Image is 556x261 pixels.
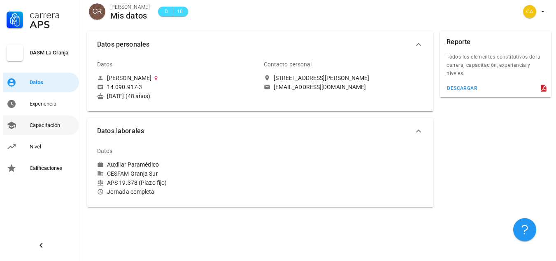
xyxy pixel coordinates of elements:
[89,3,105,20] div: avatar
[107,161,159,168] div: Auxiliar Paramédico
[92,3,102,20] span: CR
[97,39,414,50] span: Datos personales
[264,74,424,82] a: [STREET_ADDRESS][PERSON_NAME]
[3,94,79,114] a: Experiencia
[110,3,150,11] div: [PERSON_NAME]
[97,188,257,195] div: Jornada completa
[110,11,150,20] div: Mis datos
[3,115,79,135] a: Capacitación
[97,54,113,74] div: Datos
[30,165,76,172] div: Calificaciones
[440,53,551,82] div: Todos los elementos constitutivos de la carrera; capacitación, experiencia y niveles.
[97,141,113,161] div: Datos
[3,73,79,92] a: Datos
[87,31,433,58] button: Datos personales
[274,74,370,82] div: [STREET_ADDRESS][PERSON_NAME]
[264,83,424,91] a: [EMAIL_ADDRESS][DOMAIN_NAME]
[447,31,470,53] div: Reporte
[523,5,536,18] div: avatar
[30,143,76,150] div: Nivel
[443,82,481,94] button: descargar
[97,170,257,177] div: CESFAM Granja Sur
[107,83,142,91] div: 14.090.917-3
[274,83,366,91] div: [EMAIL_ADDRESS][DOMAIN_NAME]
[30,49,76,56] div: DASM La Granja
[97,92,257,100] div: [DATE] (48 años)
[447,85,477,91] div: descargar
[177,7,183,16] span: 10
[107,74,151,82] div: [PERSON_NAME]
[30,122,76,129] div: Capacitación
[30,79,76,86] div: Datos
[30,20,76,30] div: APS
[87,118,433,144] button: Datos laborales
[30,101,76,107] div: Experiencia
[163,7,170,16] span: D
[3,158,79,178] a: Calificaciones
[97,125,414,137] span: Datos laborales
[97,179,257,186] div: APS 19.378 (Plazo fijo)
[264,54,312,74] div: Contacto personal
[3,137,79,157] a: Nivel
[30,10,76,20] div: Carrera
